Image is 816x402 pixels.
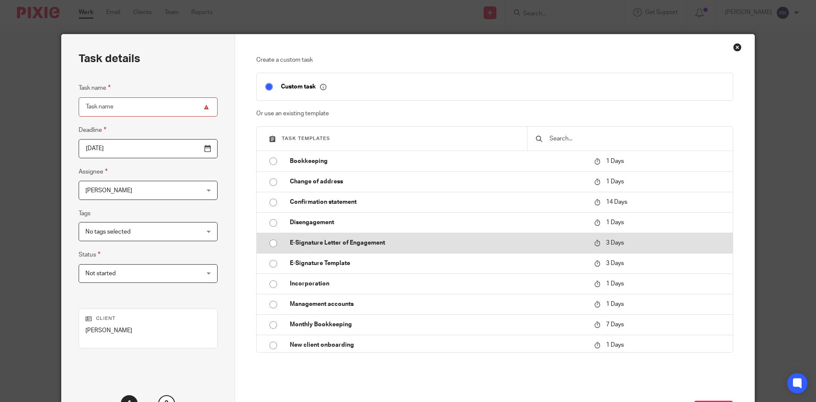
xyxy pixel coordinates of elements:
[79,139,218,158] input: Pick a date
[606,179,624,185] span: 1 Days
[290,218,586,227] p: Disengagement
[256,109,734,118] p: Or use an existing template
[79,125,106,135] label: Deadline
[79,250,100,259] label: Status
[290,177,586,186] p: Change of address
[85,229,130,235] span: No tags selected
[606,342,624,348] span: 1 Days
[290,341,586,349] p: New client onboarding
[85,271,116,277] span: Not started
[281,83,326,91] p: Custom task
[606,322,624,328] span: 7 Days
[290,198,586,206] p: Confirmation statement
[606,199,627,205] span: 14 Days
[256,56,734,64] p: Create a custom task
[606,220,624,225] span: 1 Days
[282,136,330,141] span: Task templates
[290,157,586,165] p: Bookkeeping
[606,260,624,266] span: 3 Days
[606,281,624,287] span: 1 Days
[733,43,742,51] div: Close this dialog window
[79,83,110,93] label: Task name
[606,240,624,246] span: 3 Days
[79,167,108,177] label: Assignee
[606,158,624,164] span: 1 Days
[290,300,586,308] p: Management accounts
[290,259,586,268] p: E-Signature Template
[79,209,91,218] label: Tags
[79,97,218,117] input: Task name
[85,188,132,194] span: [PERSON_NAME]
[549,134,724,143] input: Search...
[85,326,211,335] p: [PERSON_NAME]
[79,51,140,66] h2: Task details
[290,320,586,329] p: Monthly Bookkeeping
[606,301,624,307] span: 1 Days
[290,239,586,247] p: E-Signature Letter of Engagement
[85,315,211,322] p: Client
[290,279,586,288] p: Incorporation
